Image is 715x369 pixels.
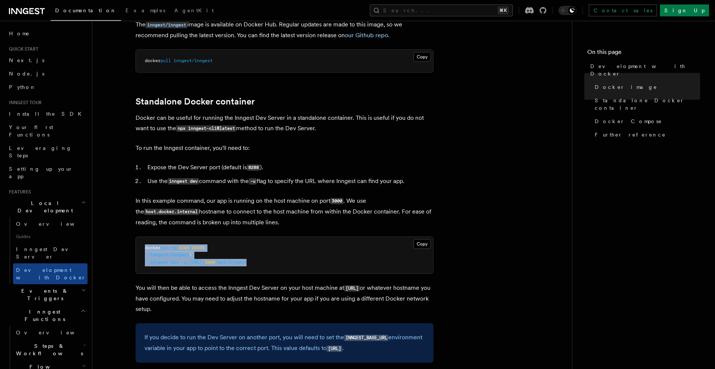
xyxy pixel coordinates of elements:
[161,245,168,250] span: run
[150,252,189,257] span: inngest/inngest
[6,27,88,40] a: Home
[13,326,88,339] a: Overview
[121,2,170,20] a: Examples
[171,260,179,265] span: dev
[9,84,36,90] span: Python
[595,118,662,125] span: Docker Compose
[125,7,165,13] span: Examples
[174,58,213,63] span: inngest/inngest
[345,32,388,39] a: our Github repo
[16,221,93,227] span: Overview
[168,178,199,184] code: inngest dev
[179,245,189,250] span: 8288
[144,209,199,215] code: host.docker.internal
[6,67,88,80] a: Node.js
[136,283,433,314] p: You will then be able to access the Inngest Dev Server on your host machine at or whatever hostna...
[171,245,176,250] span: -p
[13,217,88,231] a: Overview
[13,243,88,263] a: Inngest Dev Server
[215,260,247,265] span: /api/inngest
[161,58,171,63] span: pull
[150,260,168,265] span: inngest
[587,60,700,80] a: Development with Docker
[6,308,80,323] span: Inngest Functions
[145,58,161,63] span: docker
[592,115,700,128] a: Docker Compose
[13,263,88,284] a: Development with Docker
[559,6,576,15] button: Toggle dark mode
[590,62,700,77] span: Development with Docker
[6,54,88,67] a: Next.js
[146,21,187,28] a: inngest/inngest
[6,100,42,106] span: Inngest tour
[660,4,709,16] a: Sign Up
[136,96,255,107] a: Standalone Docker container
[498,7,508,14] kbd: ⌘K
[6,199,81,214] span: Local Development
[205,260,215,265] span: 3000
[595,131,666,138] span: Further reference
[145,162,433,173] li: Expose the Dev Server port (default is ).
[189,260,205,265] span: [URL]:
[370,4,513,16] button: Search...⌘K
[413,52,431,62] button: Copy
[344,335,388,341] code: INNGEST_BASE_URL
[6,305,88,326] button: Inngest Functions
[181,260,187,265] span: -u
[136,143,433,153] p: To run the Inngest container, you'll need to:
[136,113,433,134] p: Docker can be useful for running the Inngest Dev Server in a standalone container. This is useful...
[247,164,260,171] code: 8288
[16,330,93,336] span: Overview
[327,346,342,352] code: [URL]
[145,176,433,187] li: Use the command with the flag to specify the URL where Inngest can find your app.
[6,107,88,121] a: Install the SDK
[202,245,205,250] span: \
[330,198,343,204] code: 3000
[13,231,88,243] span: Guides
[344,285,360,292] code: [URL]
[9,71,44,77] span: Node.js
[587,48,700,60] h4: On this page
[6,284,88,305] button: Events & Triggers
[6,189,31,195] span: Features
[189,252,192,257] span: \
[9,111,86,117] span: Install the SDK
[9,57,44,63] span: Next.js
[16,246,80,260] span: Inngest Dev Server
[136,196,433,228] p: In this example command, our app is running on the host machine on port . We use the hostname to ...
[6,141,88,162] a: Leveraging Steps
[413,239,431,249] button: Copy
[192,245,202,250] span: 8288
[6,80,88,94] a: Python
[6,46,38,52] span: Quick start
[6,121,88,141] a: Your first Functions
[189,245,192,250] span: :
[6,287,81,302] span: Events & Triggers
[145,245,161,250] span: docker
[9,145,72,158] span: Leveraging Steps
[9,166,73,179] span: Setting up your app
[51,2,121,21] a: Documentation
[592,80,700,94] a: Docker image
[249,178,257,184] code: -u
[6,162,88,183] a: Setting up your app
[9,124,53,138] span: Your first Functions
[146,22,187,28] code: inngest/inngest
[6,217,88,284] div: Local Development
[595,83,657,91] span: Docker image
[176,125,236,132] code: npx inngest-cli@latest
[589,4,657,16] a: Contact sales
[174,7,214,13] span: AgentKit
[6,196,88,217] button: Local Development
[13,342,83,357] span: Steps & Workflows
[13,339,88,360] button: Steps & Workflows
[595,97,700,112] span: Standalone Docker container
[144,332,425,354] p: If you decide to run the Dev Server on another port, you will need to set the environment variabl...
[55,7,117,13] span: Documentation
[592,128,700,141] a: Further reference
[592,94,700,115] a: Standalone Docker container
[16,267,86,280] span: Development with Docker
[170,2,218,20] a: AgentKit
[9,30,30,37] span: Home
[136,19,433,41] p: The image is available on Docker Hub. Regular updates are made to this image, so we recommend pul...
